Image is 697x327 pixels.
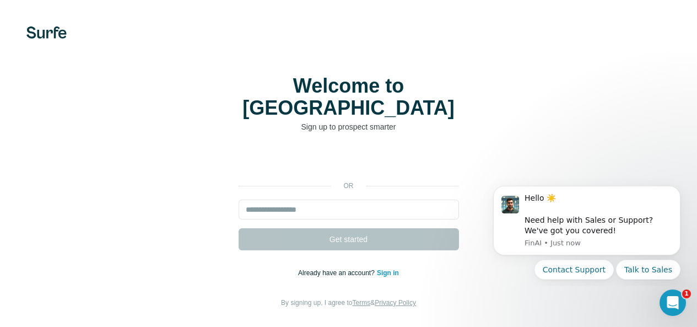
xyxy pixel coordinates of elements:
[298,269,377,277] span: Already have an account?
[477,176,697,286] iframe: Intercom notifications message
[281,299,416,307] span: By signing up, I agree to &
[26,26,67,39] img: Surfe's logo
[239,75,459,119] h1: Welcome to [GEOGRAPHIC_DATA]
[375,299,416,307] a: Privacy Policy
[682,290,691,298] span: 1
[660,290,686,316] iframe: Intercom live chat
[233,149,464,173] iframe: Sign in with Google Button
[353,299,371,307] a: Terms
[377,269,399,277] a: Sign in
[331,181,366,191] p: or
[239,121,459,132] p: Sign up to prospect smarter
